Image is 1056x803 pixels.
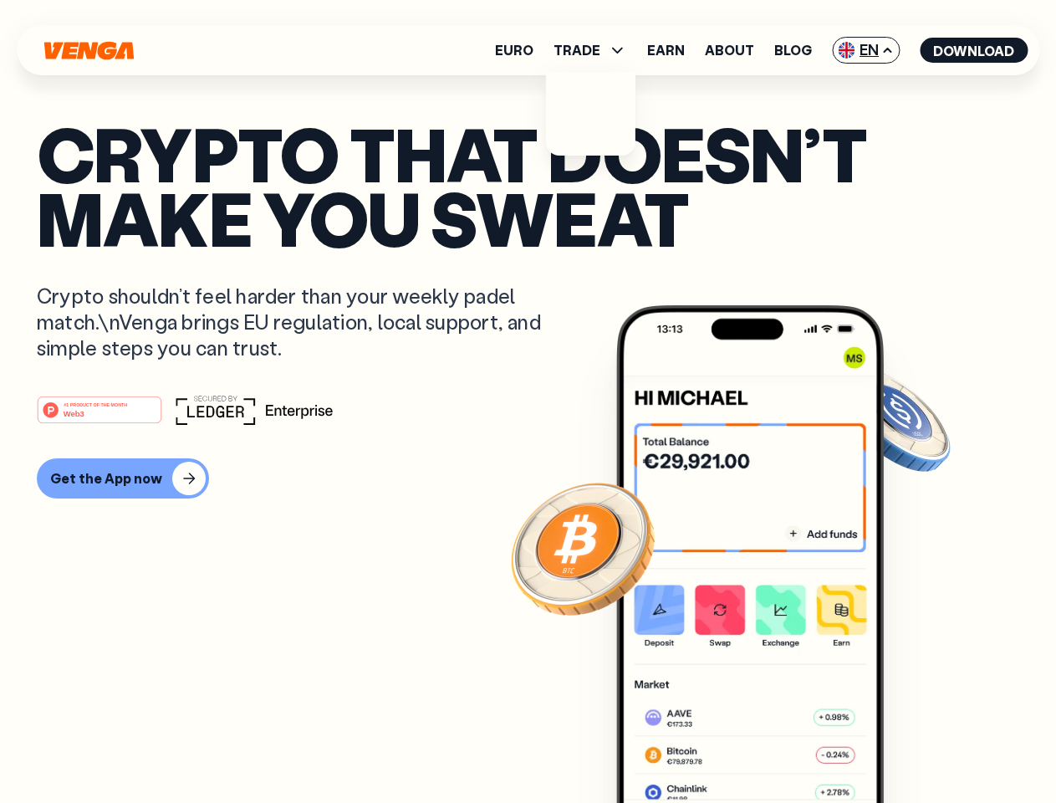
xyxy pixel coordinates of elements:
p: Crypto that doesn’t make you sweat [37,121,1019,249]
a: #1 PRODUCT OF THE MONTHWeb3 [37,406,162,427]
p: Crypto shouldn’t feel harder than your weekly padel match.\nVenga brings EU regulation, local sup... [37,283,565,361]
div: Get the App now [50,470,162,487]
img: Bitcoin [508,473,658,623]
a: Earn [647,43,685,57]
button: Download [920,38,1028,63]
img: USDC coin [834,360,954,480]
tspan: #1 PRODUCT OF THE MONTH [64,401,127,407]
a: Get the App now [37,458,1019,499]
img: flag-uk [838,42,854,59]
tspan: Web3 [64,408,84,417]
a: Blog [774,43,812,57]
a: Euro [495,43,533,57]
span: TRADE [554,40,627,60]
svg: Home [42,41,135,60]
span: TRADE [554,43,600,57]
button: Get the App now [37,458,209,499]
span: EN [832,37,900,64]
a: About [705,43,754,57]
